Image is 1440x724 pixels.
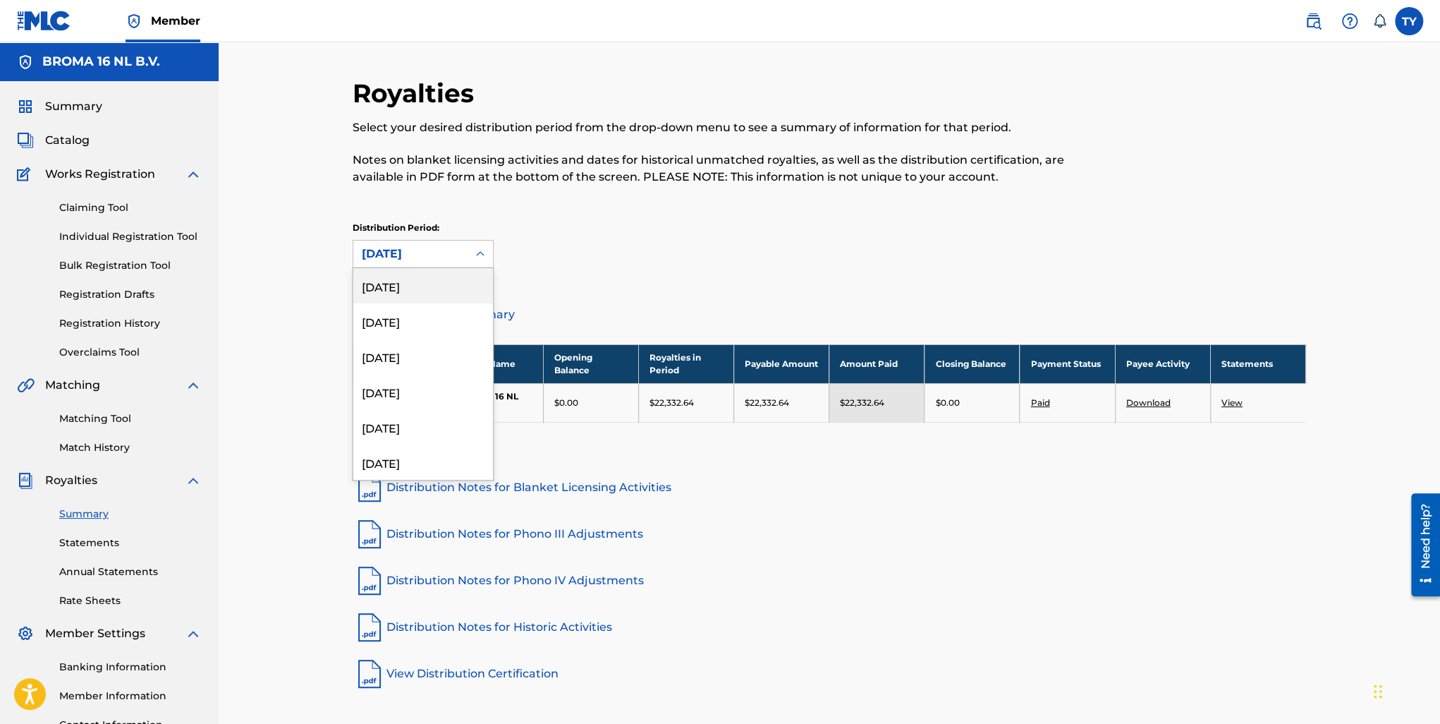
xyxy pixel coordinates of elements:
div: [DATE] [353,268,493,303]
a: Distribution Notes for Phono IV Adjustments [353,564,1306,598]
div: Notifications [1372,14,1386,28]
a: Individual Registration Tool [59,229,202,244]
img: pdf [353,610,386,644]
img: Catalog [17,132,34,149]
td: BROMA 16 NL B.V. [448,383,543,422]
img: Summary [17,98,34,115]
img: MLC Logo [17,11,71,31]
span: Catalog [45,132,90,149]
span: Member [151,13,200,29]
img: Top Rightsholder [126,13,142,30]
a: Registration History [59,316,202,331]
img: expand [185,166,202,183]
a: Distribution Notes for Phono III Adjustments [353,517,1306,551]
p: $22,332.64 [649,397,694,409]
a: Paid [1030,397,1049,408]
img: pdf [353,471,386,505]
th: Payable Amount [734,344,829,383]
th: Closing Balance [925,344,1020,383]
a: View [1221,397,1243,408]
span: Summary [45,98,102,115]
img: pdf [353,517,386,551]
th: Opening Balance [543,344,638,383]
a: Summary [59,507,202,521]
a: Distribution Notes for Blanket Licensing Activities [353,471,1306,505]
div: Виджет чата [1369,656,1440,724]
p: Notes on blanket licensing activities and dates for historical unmatched royalties, as well as th... [353,152,1087,186]
div: [DATE] [353,445,493,480]
a: Statements [59,536,202,550]
a: CatalogCatalog [17,132,90,149]
img: pdf [353,564,386,598]
img: search [1305,13,1322,30]
div: [DATE] [353,374,493,409]
a: Banking Information [59,660,202,675]
a: Match History [59,440,202,455]
iframe: Resource Center [1401,488,1440,601]
a: Distribution Summary [353,298,1306,332]
div: [DATE] [362,246,459,263]
iframe: Chat Widget [1369,656,1440,724]
span: Matching [45,377,100,394]
span: Member Settings [45,625,145,642]
span: Royalties [45,472,97,489]
img: pdf [353,657,386,691]
p: Select your desired distribution period from the drop-down menu to see a summary of information f... [353,119,1087,136]
th: Payment Status [1020,344,1115,383]
img: Works Registration [17,166,35,183]
div: [DATE] [353,339,493,374]
p: $0.00 [935,397,959,409]
a: Rate Sheets [59,593,202,608]
h2: Royalties [353,78,481,109]
a: Claiming Tool [59,200,202,215]
img: help [1341,13,1358,30]
th: Amount Paid [829,344,925,383]
p: Distribution Period: [353,222,494,234]
a: SummarySummary [17,98,102,115]
a: Member Information [59,689,202,704]
img: expand [185,472,202,489]
img: Member Settings [17,625,34,642]
p: $22,332.64 [840,397,884,409]
img: Accounts [17,54,34,71]
a: Public Search [1299,7,1327,35]
a: Overclaims Tool [59,345,202,360]
img: Matching [17,377,35,394]
a: View Distribution Certification [353,657,1306,691]
a: Download [1126,397,1171,408]
img: Royalties [17,472,34,489]
span: Works Registration [45,166,155,183]
th: Payee Activity [1115,344,1210,383]
th: Statements [1210,344,1305,383]
p: $22,332.64 [745,397,789,409]
a: Registration Drafts [59,287,202,302]
img: expand [185,625,202,642]
th: Payee Name [448,344,543,383]
div: User Menu [1395,7,1423,35]
div: [DATE] [353,409,493,445]
div: [DATE] [353,303,493,339]
p: $0.00 [554,397,578,409]
a: Annual Statements [59,565,202,579]
div: Help [1336,7,1364,35]
h5: BROMA 16 NL B.V. [42,54,160,70]
th: Royalties in Period [638,344,733,383]
a: Matching Tool [59,411,202,426]
div: Перетащить [1374,670,1382,713]
img: expand [185,377,202,394]
a: Distribution Notes for Historic Activities [353,610,1306,644]
a: Bulk Registration Tool [59,258,202,273]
